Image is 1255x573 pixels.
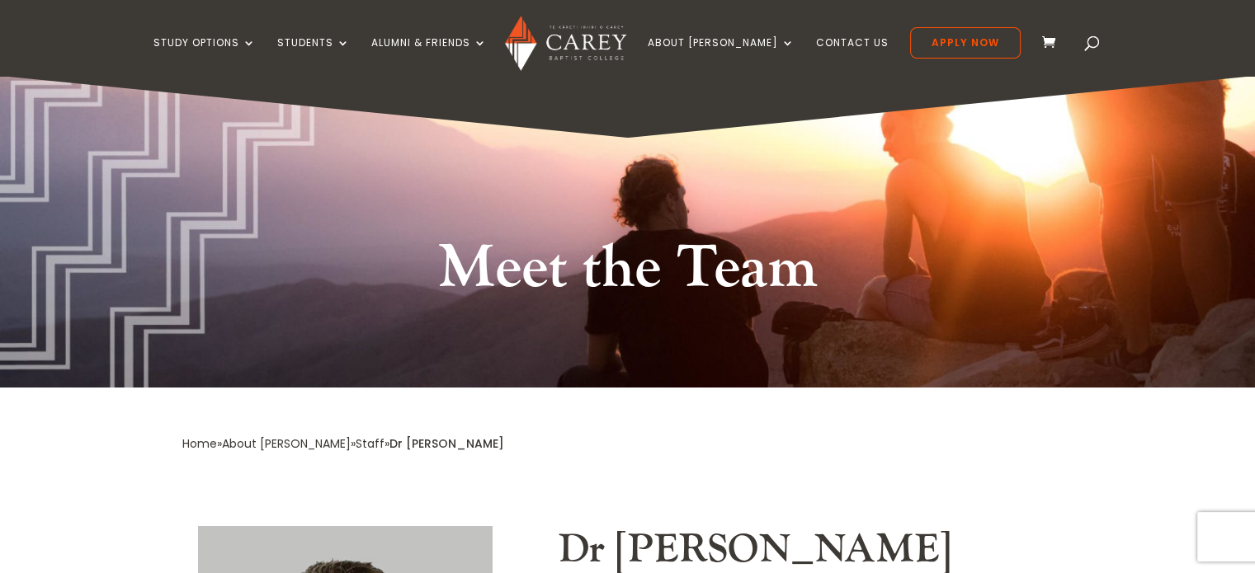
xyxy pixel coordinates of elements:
h1: Meet the Team [409,230,847,316]
div: Dr [PERSON_NAME] [389,433,504,455]
img: Carey Baptist College [505,16,626,71]
a: Contact Us [816,37,889,76]
div: » » » [182,433,389,455]
a: Students [277,37,350,76]
a: About [PERSON_NAME] [222,435,351,452]
a: Home [182,435,217,452]
a: Alumni & Friends [371,37,487,76]
a: Study Options [153,37,256,76]
a: About [PERSON_NAME] [648,37,795,76]
a: Staff [356,435,385,452]
a: Apply Now [910,27,1021,59]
